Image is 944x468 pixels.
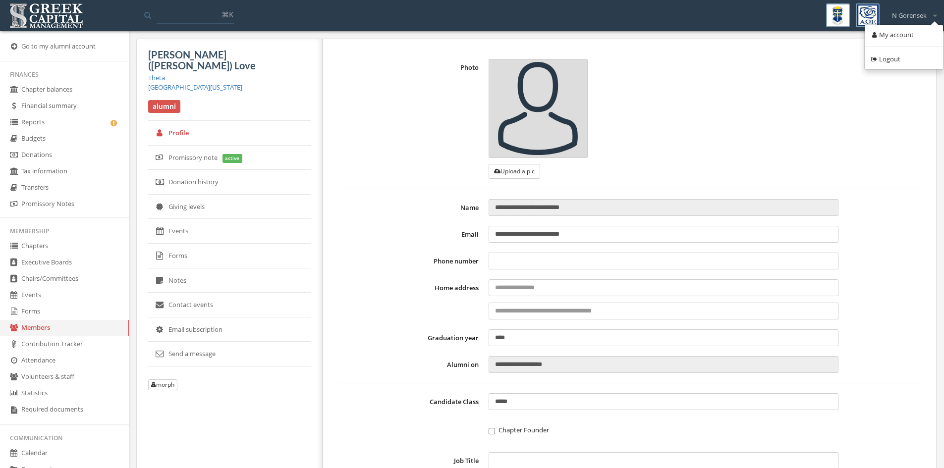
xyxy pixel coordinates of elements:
a: Profile [148,121,311,146]
button: Upload a pic [489,164,540,179]
label: Home address [337,279,484,319]
a: Events [148,219,311,244]
a: Donation history [148,170,311,195]
div: N Gorensek [886,3,937,20]
a: Send a message [148,342,311,366]
label: Graduation year [337,329,484,346]
label: Candidate Class [337,393,484,410]
a: Logout [868,52,940,67]
a: Promissory note [148,146,311,170]
label: Name [337,199,484,216]
span: alumni [148,100,180,113]
button: morph [148,379,177,390]
label: Email [337,226,484,243]
a: Contact events [148,293,311,317]
a: Email subscription [148,317,311,342]
label: Photo [337,59,484,179]
a: Notes [148,268,311,293]
span: active [222,154,243,163]
span: N Gorensek [892,11,927,20]
input: Chapter Founder [489,428,495,434]
a: Giving levels [148,195,311,219]
label: Chapter Founder [489,425,839,435]
a: My account [868,27,940,43]
a: [GEOGRAPHIC_DATA][US_STATE] [148,83,242,92]
a: Forms [148,244,311,268]
span: ⌘K [222,9,233,19]
a: Theta [148,73,165,82]
span: [PERSON_NAME] ([PERSON_NAME]) Love [148,49,256,71]
label: Phone number [337,253,484,269]
label: Alumni on [337,356,484,373]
